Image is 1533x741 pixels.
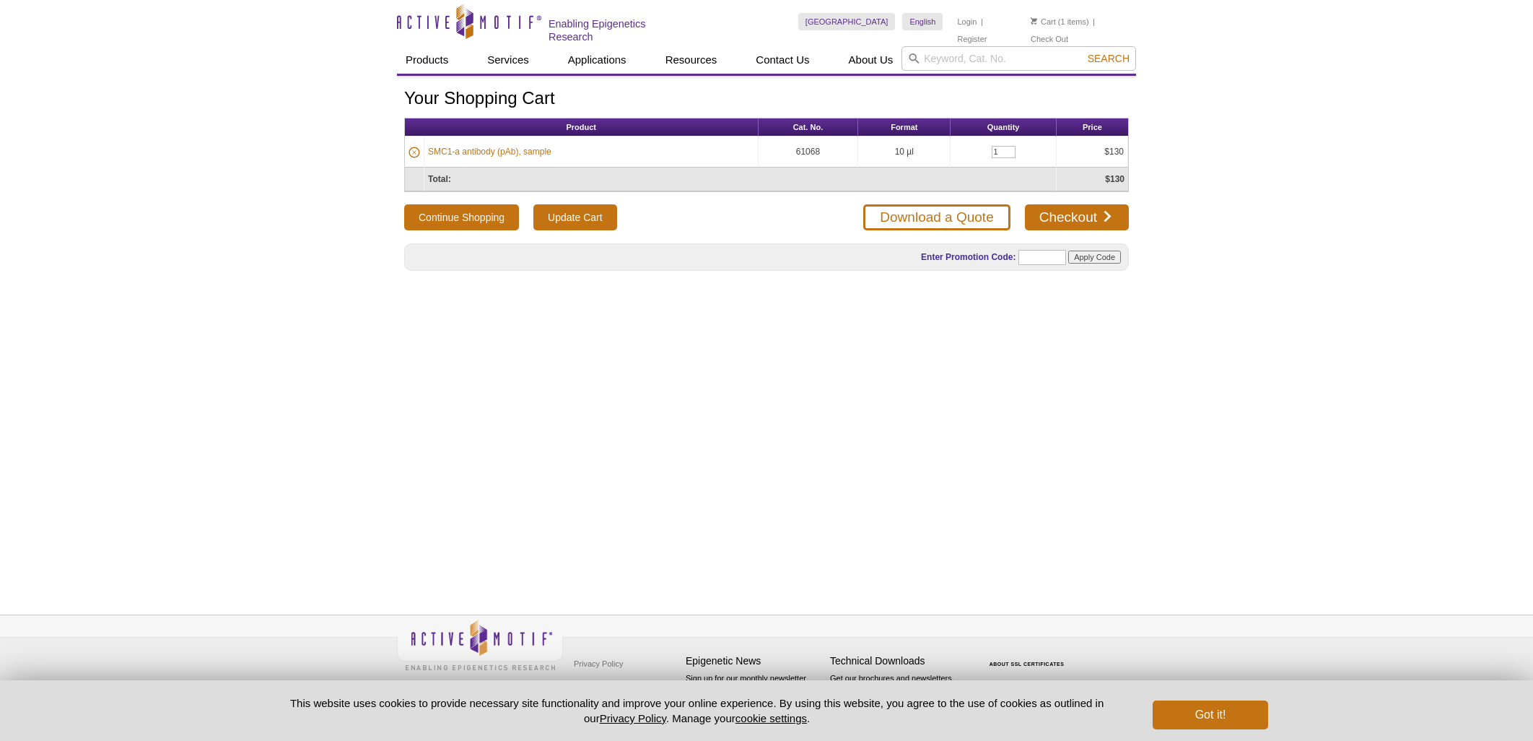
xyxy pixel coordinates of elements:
span: Price [1083,123,1102,131]
a: Checkout [1025,204,1129,230]
a: Cart [1031,17,1056,27]
li: | [981,13,983,30]
table: Click to Verify - This site chose Symantec SSL for secure e-commerce and confidential communicati... [974,641,1083,672]
h4: Technical Downloads [830,655,967,667]
a: [GEOGRAPHIC_DATA] [798,13,896,30]
a: Contact Us [747,46,818,74]
a: Privacy Policy [570,653,626,675]
td: 61068 [759,136,859,168]
p: This website uses cookies to provide necessary site functionality and improve your online experie... [265,695,1129,726]
span: Cat. No. [793,123,824,131]
h1: Your Shopping Cart [404,89,1129,110]
a: Register [957,34,987,44]
a: About Us [840,46,902,74]
a: English [902,13,943,30]
span: Format [891,123,917,131]
a: Services [479,46,538,74]
a: Applications [559,46,635,74]
a: Login [957,17,977,27]
a: Privacy Policy [600,712,666,724]
img: Active Motif, [397,615,563,674]
a: Download a Quote [863,204,1010,230]
strong: $130 [1105,174,1124,184]
span: Search [1088,53,1130,64]
h4: Epigenetic News [686,655,823,667]
p: Get our brochures and newsletters, or request them by mail. [830,672,967,709]
button: Continue Shopping [404,204,519,230]
td: 10 µl [858,136,951,168]
input: Update Cart [533,204,616,230]
a: Resources [657,46,726,74]
label: Enter Promotion Code: [920,252,1016,262]
button: cookie settings [735,712,807,724]
button: Search [1083,52,1134,65]
img: Your Cart [1031,17,1037,25]
input: Keyword, Cat. No. [901,46,1136,71]
span: Quantity [987,123,1020,131]
td: $130 [1057,136,1128,168]
a: ABOUT SSL CERTIFICATES [990,662,1065,667]
h2: Enabling Epigenetics Research [549,17,692,43]
li: | [1093,13,1095,30]
a: Terms & Conditions [570,675,646,696]
li: (1 items) [1031,13,1089,30]
button: Got it! [1153,701,1268,729]
strong: Total: [428,174,451,184]
a: SMC1-a antibody (pAb), sample [428,145,551,158]
input: Apply Code [1068,251,1121,264]
a: Products [397,46,457,74]
span: Product [566,123,596,131]
a: Check Out [1031,34,1068,44]
p: Sign up for our monthly newsletter highlighting recent publications in the field of epigenetics. [686,672,823,721]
